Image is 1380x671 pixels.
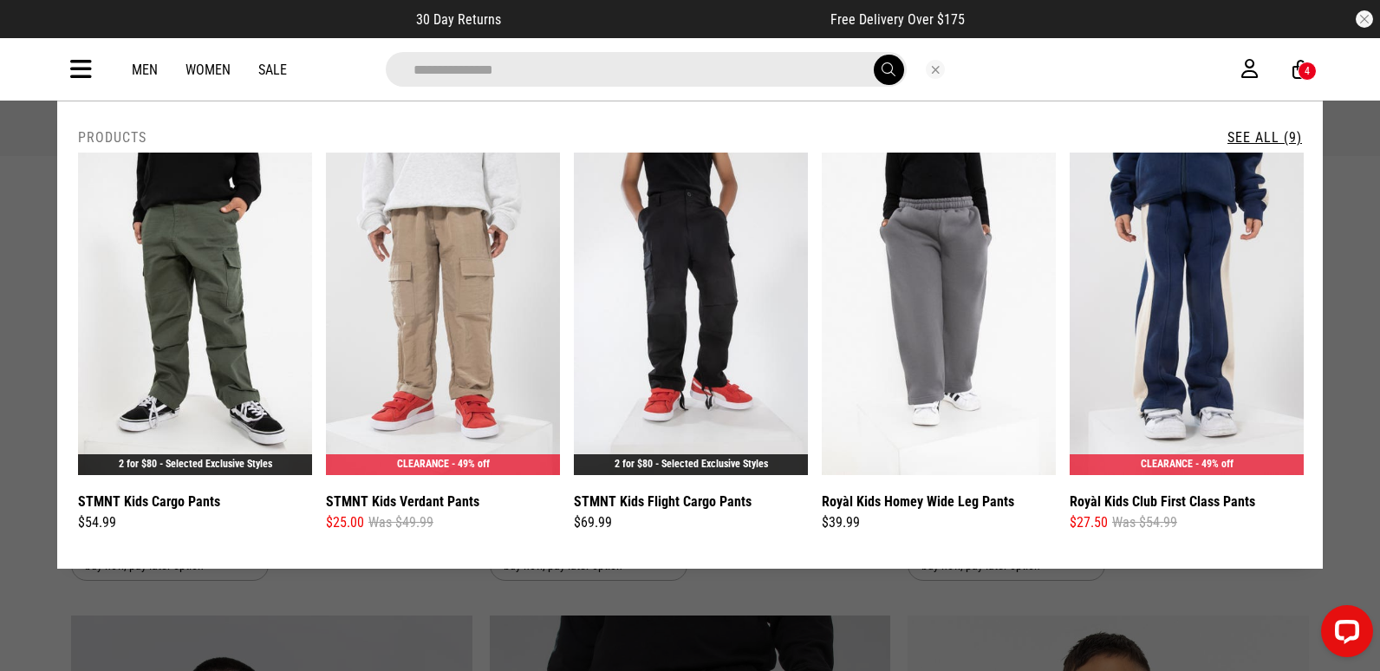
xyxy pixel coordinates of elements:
[830,11,965,28] span: Free Delivery Over $175
[1070,491,1255,512] a: Royàl Kids Club First Class Pants
[397,458,449,470] span: CLEARANCE
[1307,598,1380,671] iframe: LiveChat chat widget
[574,491,752,512] a: STMNT Kids Flight Cargo Pants
[132,62,158,78] a: Men
[574,512,808,533] div: $69.99
[452,458,490,470] span: - 49% off
[326,491,479,512] a: STMNT Kids Verdant Pants
[1195,458,1234,470] span: - 49% off
[822,491,1014,512] a: Royàl Kids Homey Wide Leg Pants
[1292,61,1309,79] a: 4
[186,62,231,78] a: Women
[1305,65,1310,77] div: 4
[1141,458,1193,470] span: CLEARANCE
[78,129,146,146] h2: Products
[326,512,364,533] span: $25.00
[1070,153,1304,475] img: Royàl Kids Club First Class Pants in Black
[1070,512,1108,533] span: $27.50
[78,512,312,533] div: $54.99
[574,153,808,475] img: Stmnt Kids Flight Cargo Pants in Black
[416,11,501,28] span: 30 Day Returns
[78,491,220,512] a: STMNT Kids Cargo Pants
[326,153,560,475] img: Stmnt Kids Verdant Pants in Brown
[615,458,768,470] a: 2 for $80 - Selected Exclusive Styles
[536,10,796,28] iframe: Customer reviews powered by Trustpilot
[258,62,287,78] a: Sale
[926,60,945,79] button: Close search
[78,153,312,475] img: Stmnt Kids Cargo Pants in Green
[822,153,1056,475] img: Royàl Kids Homey Wide Leg Pants in Grey
[822,512,1056,533] div: $39.99
[119,458,272,470] a: 2 for $80 - Selected Exclusive Styles
[1227,129,1302,146] a: See All (9)
[368,512,433,533] span: Was $49.99
[1112,512,1177,533] span: Was $54.99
